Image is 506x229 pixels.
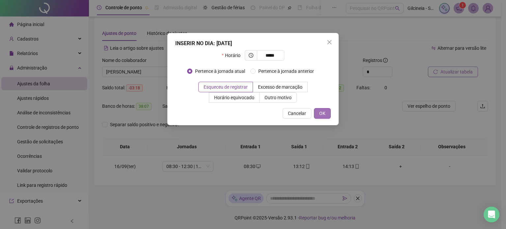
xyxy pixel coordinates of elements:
span: Cancelar [288,110,306,117]
div: Open Intercom Messenger [484,207,499,222]
span: Horário equivocado [214,95,254,100]
span: Pertence à jornada atual [192,68,248,75]
label: Horário [222,50,244,61]
div: INSERIR NO DIA : [DATE] [175,40,331,47]
button: Cancelar [283,108,311,119]
button: Close [324,37,335,47]
span: Pertence à jornada anterior [256,68,317,75]
span: Excesso de marcação [258,84,302,90]
span: OK [319,110,325,117]
span: close [327,40,332,45]
span: clock-circle [249,53,253,58]
span: Esqueceu de registrar [204,84,248,90]
span: Outro motivo [265,95,292,100]
button: OK [314,108,331,119]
